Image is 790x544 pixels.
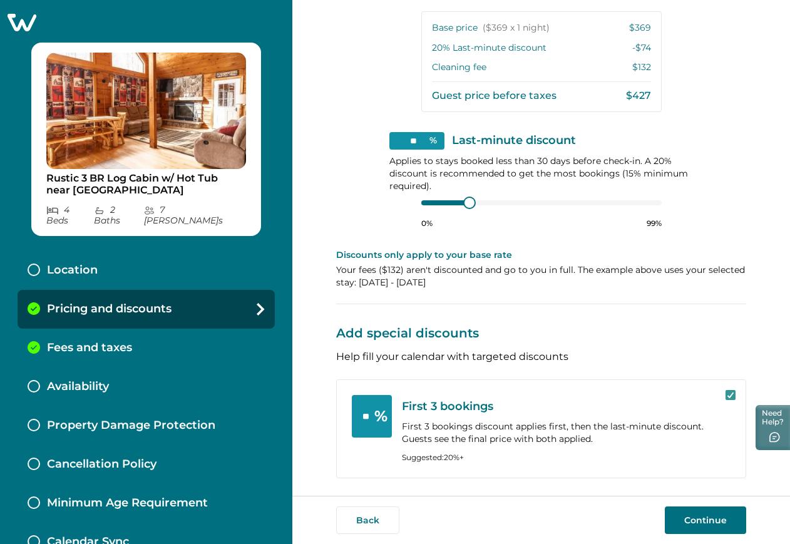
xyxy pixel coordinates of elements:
p: Cleaning fee [432,61,486,74]
p: Minimum Age Requirement [47,496,208,510]
button: Continue [665,506,746,534]
p: Property Damage Protection [47,419,215,433]
button: Back [336,506,399,534]
p: 0% [421,218,433,228]
p: Fees and taxes [47,341,132,355]
p: Base price [432,22,550,34]
p: Your fees ( $132 ) aren't discounted and go to you in full. The example above uses your selected ... [336,264,746,289]
p: Applies to stays booked less than 30 days before check-in. A 20% discount is recommended to get t... [389,155,693,192]
p: Pricing and discounts [47,302,172,316]
p: Discounts only apply to your base rate [336,249,746,261]
p: Suggested: 20 %+ [402,453,731,463]
img: propertyImage_Rustic 3 BR Log Cabin w/ Hot Tub near Trout Run [46,53,246,169]
p: 99% [647,218,662,228]
p: 20 % Last-minute discount [432,42,546,54]
p: Last-minute discount [452,135,576,147]
p: -$74 [632,42,651,54]
p: $369 [629,22,651,34]
p: 7 [PERSON_NAME] s [144,205,247,226]
p: 4 Bed s [46,205,94,226]
span: ($369 x 1 night) [483,22,550,34]
p: 2 Bath s [94,205,143,226]
p: Availability [47,380,109,394]
p: First 3 bookings discount applies first, then the last-minute discount. Guests see the final pric... [402,420,731,445]
p: Rustic 3 BR Log Cabin w/ Hot Tub near [GEOGRAPHIC_DATA] [46,172,246,197]
p: Help fill your calendar with targeted discounts [336,349,746,364]
p: Add special discounts [336,304,746,342]
p: $132 [632,61,651,74]
p: $427 [626,90,651,102]
p: Cancellation Policy [47,458,156,471]
p: First 3 bookings [402,398,731,415]
p: Guest price before taxes [432,90,557,102]
p: Location [47,264,98,277]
